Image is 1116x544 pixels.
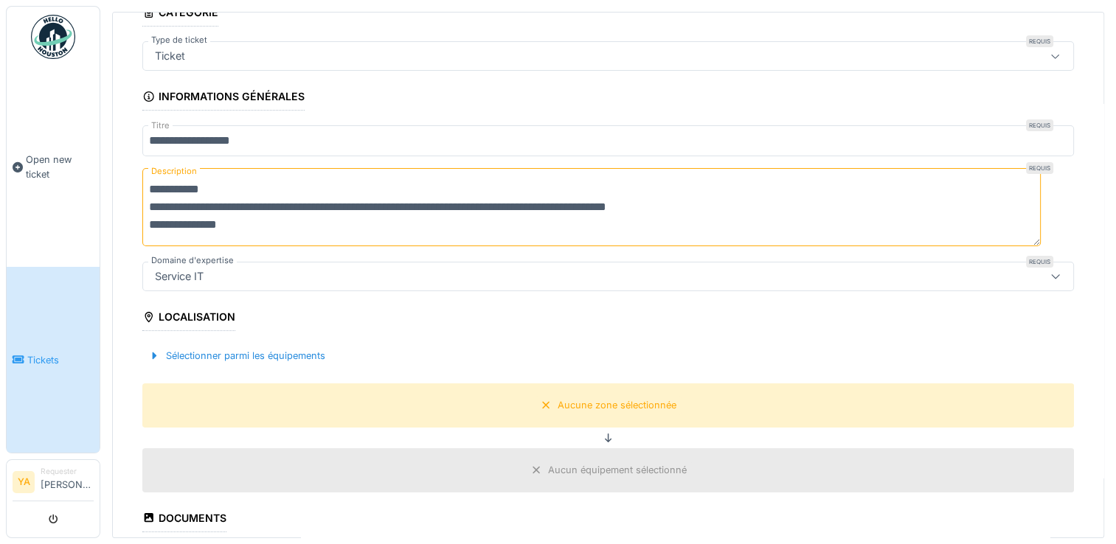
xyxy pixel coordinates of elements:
[148,254,237,267] label: Domaine d'expertise
[148,162,200,181] label: Description
[142,86,305,111] div: Informations générales
[7,67,100,267] a: Open new ticket
[1026,35,1053,47] div: Requis
[142,1,218,27] div: Catégorie
[148,119,173,132] label: Titre
[41,466,94,477] div: Requester
[7,267,100,453] a: Tickets
[149,268,209,285] div: Service IT
[1026,256,1053,268] div: Requis
[149,48,191,64] div: Ticket
[558,398,676,412] div: Aucune zone sélectionnée
[27,353,94,367] span: Tickets
[26,153,94,181] span: Open new ticket
[1026,162,1053,174] div: Requis
[548,463,687,477] div: Aucun équipement sélectionné
[13,466,94,501] a: YA Requester[PERSON_NAME]
[148,34,210,46] label: Type de ticket
[41,466,94,498] li: [PERSON_NAME]
[13,471,35,493] li: YA
[142,507,226,532] div: Documents
[1026,119,1053,131] div: Requis
[31,15,75,59] img: Badge_color-CXgf-gQk.svg
[142,346,331,366] div: Sélectionner parmi les équipements
[142,306,235,331] div: Localisation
